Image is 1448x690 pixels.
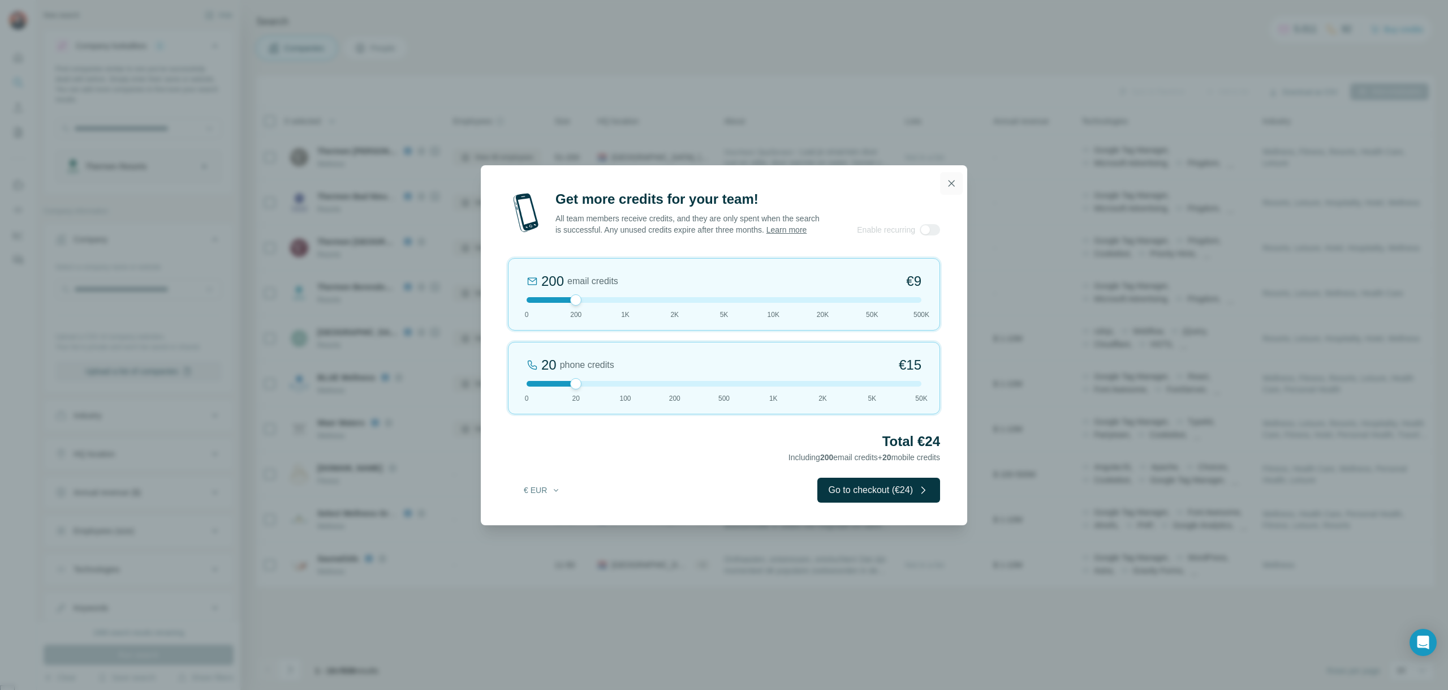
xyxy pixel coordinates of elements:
span: 20K [817,310,829,320]
span: 1K [769,393,778,404]
p: All team members receive credits, and they are only spent when the search is successful. Any unus... [555,213,821,235]
div: 200 [541,272,564,290]
span: 2K [670,310,679,320]
span: 2K [818,393,827,404]
div: 20 [541,356,557,374]
span: 100 [619,393,631,404]
button: Go to checkout (€24) [817,478,940,503]
span: 200 [570,310,581,320]
span: 500 [718,393,730,404]
span: phone credits [560,358,614,372]
span: 0 [525,310,529,320]
span: 50K [915,393,927,404]
a: Learn more [766,225,807,234]
span: 0 [525,393,529,404]
span: email credits [567,275,618,288]
span: 20 [882,453,891,462]
span: 200 [669,393,680,404]
span: €9 [906,272,921,290]
span: Including email credits + mobile credits [788,453,940,462]
span: €15 [899,356,921,374]
span: 500K [913,310,929,320]
span: 10K [768,310,779,320]
span: 200 [820,453,833,462]
span: 20 [572,393,580,404]
span: Enable recurring [857,224,915,235]
button: € EUR [516,480,568,500]
h2: Total €24 [508,432,940,451]
div: Open Intercom Messenger [1410,629,1437,656]
img: mobile-phone [508,190,544,235]
span: 50K [866,310,878,320]
span: 1K [621,310,630,320]
span: 5K [868,393,876,404]
span: 5K [720,310,729,320]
